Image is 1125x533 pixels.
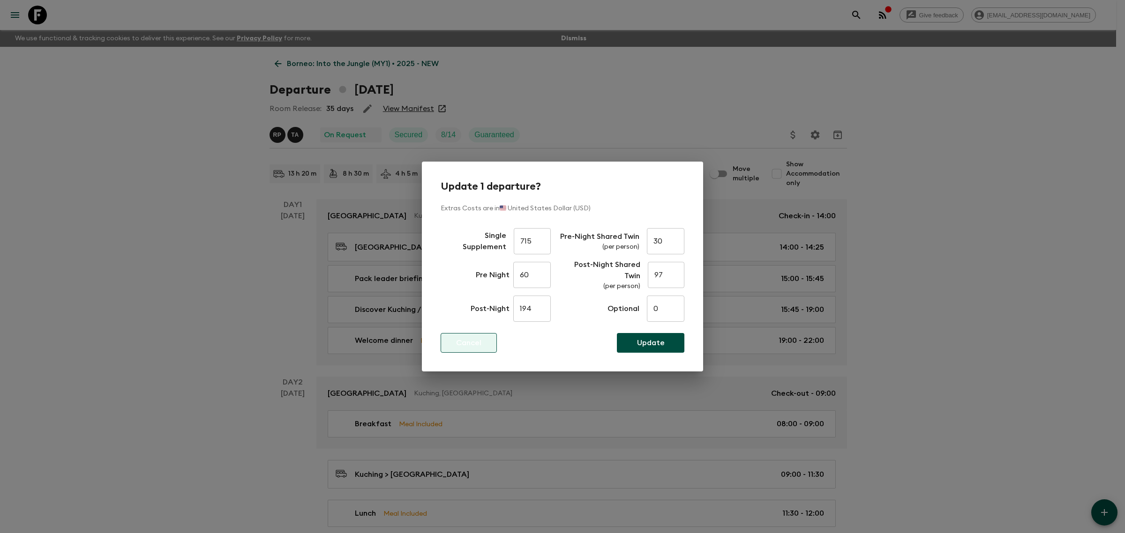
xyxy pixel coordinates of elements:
[471,303,510,314] p: Enter a new cost to update all selected instances
[560,231,639,252] div: Enter a new cost to update all selected instances
[456,337,481,348] p: Cancel
[558,281,640,291] p: (per person)
[617,333,684,353] button: Update
[441,204,684,213] p: Extras Costs are in 🇺🇸 United States Dollar (USD)
[607,303,639,314] p: Enter a new cost to update all selected instances
[441,333,497,353] button: Cancel
[476,269,510,281] p: Enter a new cost to update all selected instances
[648,258,685,292] div: Enter a new cost to update all selected instances
[647,224,684,258] div: Enter a new cost to update all selected instances
[647,292,684,326] div: Enter a new cost to update all selected instances
[441,180,684,192] h2: Update 1 departure?
[513,258,551,292] div: Enter a new cost to update all selected instances
[441,230,506,252] p: Single Supplement
[514,224,551,258] div: Enter a new cost to update all selected instances
[558,259,640,291] div: Enter a new cost to update all selected instances
[637,337,665,348] p: Update
[560,242,639,252] p: (per person)
[560,231,639,242] p: Pre-Night Shared Twin
[513,292,551,326] div: Enter a new cost to update all selected instances
[558,259,640,281] p: Post-Night Shared Twin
